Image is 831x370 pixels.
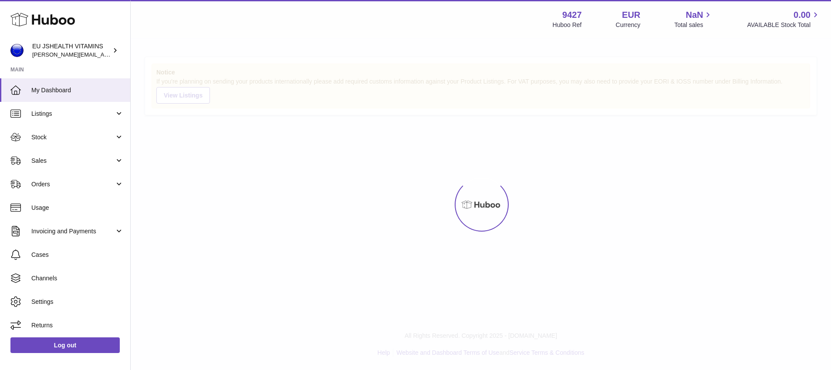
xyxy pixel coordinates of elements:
[31,86,124,94] span: My Dashboard
[31,321,124,330] span: Returns
[31,204,124,212] span: Usage
[674,21,713,29] span: Total sales
[32,51,175,58] span: [PERSON_NAME][EMAIL_ADDRESS][DOMAIN_NAME]
[747,9,821,29] a: 0.00 AVAILABLE Stock Total
[674,9,713,29] a: NaN Total sales
[31,110,115,118] span: Listings
[31,274,124,283] span: Channels
[31,180,115,188] span: Orders
[616,21,641,29] div: Currency
[32,42,111,59] div: EU JSHEALTH VITAMINS
[794,9,811,21] span: 0.00
[31,298,124,306] span: Settings
[562,9,582,21] strong: 9427
[747,21,821,29] span: AVAILABLE Stock Total
[10,337,120,353] a: Log out
[10,44,24,57] img: laura@jessicasepel.com
[686,9,703,21] span: NaN
[31,157,115,165] span: Sales
[31,251,124,259] span: Cases
[31,227,115,235] span: Invoicing and Payments
[622,9,640,21] strong: EUR
[553,21,582,29] div: Huboo Ref
[31,133,115,141] span: Stock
